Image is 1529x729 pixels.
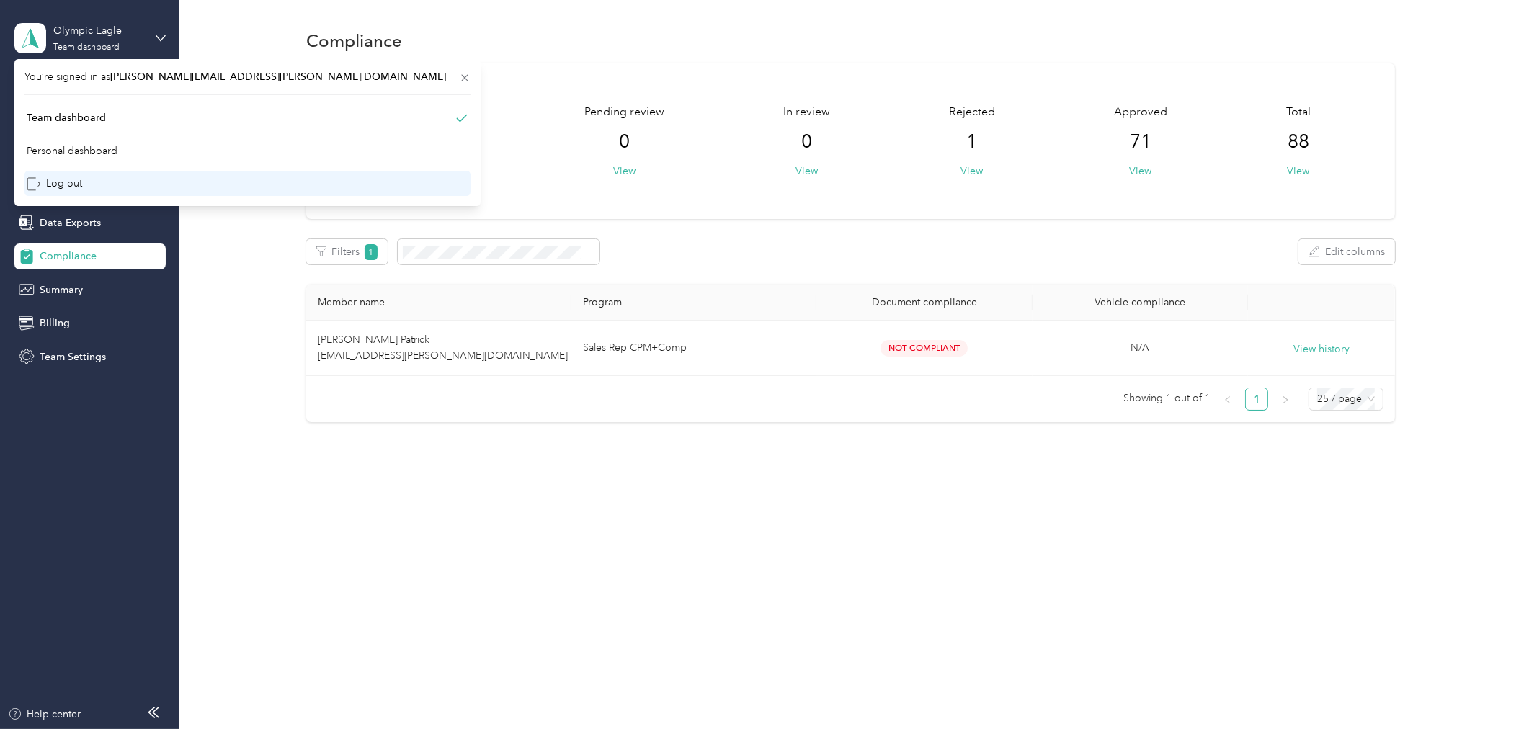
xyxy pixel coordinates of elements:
span: [PERSON_NAME][EMAIL_ADDRESS][PERSON_NAME][DOMAIN_NAME] [110,71,446,83]
span: Summary [40,282,83,298]
span: 1 [365,244,378,260]
span: Not Compliant [881,340,968,357]
span: left [1223,395,1232,404]
div: Vehicle compliance [1044,296,1237,308]
iframe: Everlance-gr Chat Button Frame [1448,648,1529,729]
h1: Compliance [306,33,402,48]
span: Team Settings [40,349,106,364]
button: Help center [8,707,81,722]
span: Total [1286,104,1311,121]
span: Rejected [949,104,995,121]
button: View [613,164,636,179]
button: Edit columns [1298,239,1395,264]
li: Previous Page [1216,388,1239,411]
div: Page Size [1309,388,1383,411]
div: Team dashboard [53,43,120,52]
th: Member name [306,285,571,321]
span: 0 [801,130,812,153]
span: 71 [1130,130,1151,153]
span: N/A [1131,341,1149,354]
span: Pending review [584,104,664,121]
button: left [1216,388,1239,411]
div: Log out [27,176,82,191]
div: Document compliance [828,296,1021,308]
button: Filters1 [306,239,388,264]
span: In review [783,104,830,121]
button: View [1287,164,1309,179]
button: View [961,164,984,179]
span: Approved [1114,104,1167,121]
span: Billing [40,316,70,331]
span: Showing 1 out of 1 [1123,388,1211,409]
button: right [1274,388,1297,411]
button: View [1129,164,1151,179]
li: Next Page [1274,388,1297,411]
span: 88 [1288,130,1309,153]
span: right [1281,395,1290,404]
span: 25 / page [1317,388,1375,410]
a: 1 [1246,388,1267,410]
button: View history [1293,341,1350,357]
td: Sales Rep CPM+Comp [571,321,816,376]
div: Team dashboard [27,110,106,125]
li: 1 [1245,388,1268,411]
span: You’re signed in as [24,69,471,84]
div: Personal dashboard [27,143,117,158]
th: Program [571,285,816,321]
span: Data Exports [40,215,101,231]
span: Compliance [40,249,97,264]
div: Olympic Eagle [53,23,143,38]
span: 0 [619,130,630,153]
button: View [795,164,818,179]
span: 1 [967,130,978,153]
span: [PERSON_NAME] Patrick [EMAIL_ADDRESS][PERSON_NAME][DOMAIN_NAME] [318,334,568,362]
